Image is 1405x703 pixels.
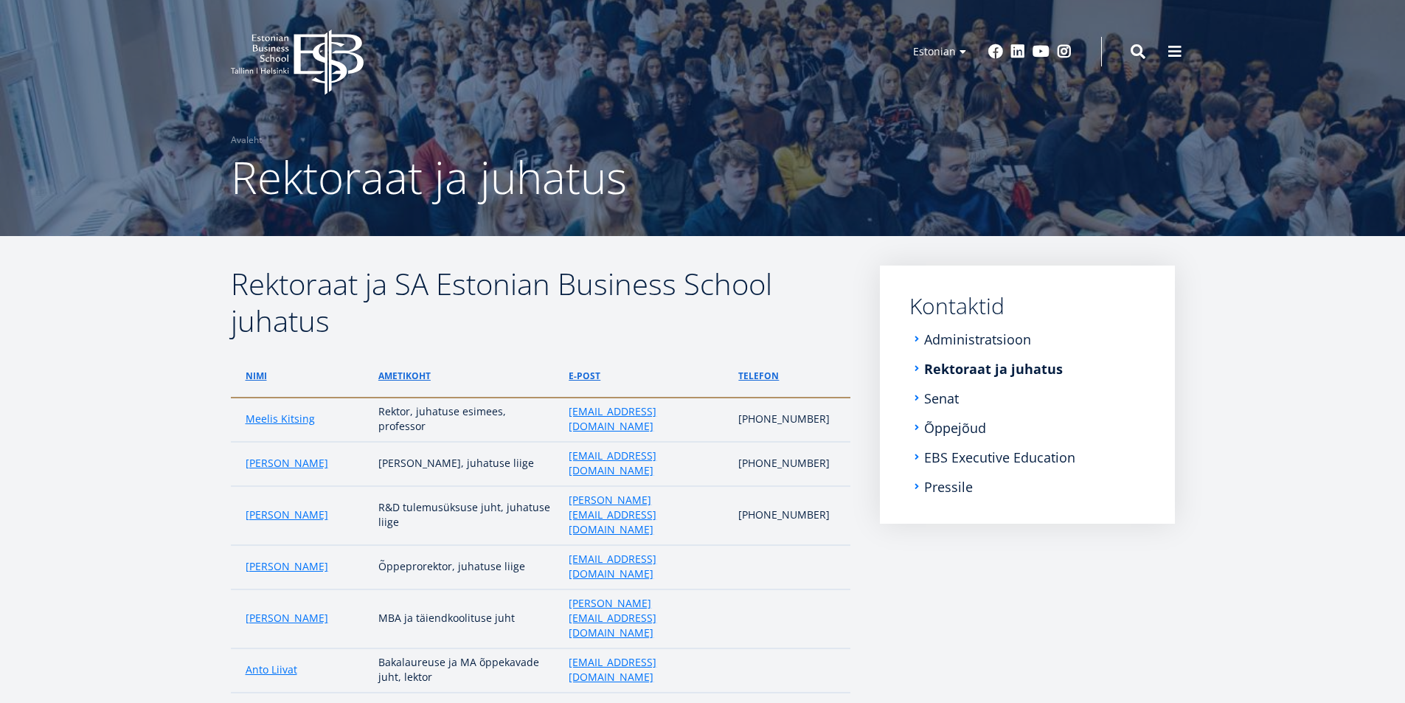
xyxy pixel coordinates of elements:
a: [PERSON_NAME][EMAIL_ADDRESS][DOMAIN_NAME] [569,596,724,640]
a: Kontaktid [909,295,1145,317]
a: Pressile [924,479,973,494]
p: [PHONE_NUMBER] [738,412,835,426]
a: Linkedin [1010,44,1025,59]
td: Bakalaureuse ja MA õppekavade juht, lektor [371,648,561,693]
td: R&D tulemusüksuse juht, juhatuse liige [371,486,561,545]
a: Administratsioon [924,332,1031,347]
a: [EMAIL_ADDRESS][DOMAIN_NAME] [569,552,724,581]
a: [EMAIL_ADDRESS][DOMAIN_NAME] [569,655,724,685]
a: Meelis Kitsing [246,412,315,426]
a: Facebook [988,44,1003,59]
a: Instagram [1057,44,1072,59]
a: Nimi [246,369,267,384]
a: [PERSON_NAME] [246,611,328,626]
span: Rektoraat ja juhatus [231,147,627,207]
a: [PERSON_NAME] [246,456,328,471]
h2: Rektoraat ja SA Estonian Business School juhatus [231,266,850,339]
a: Youtube [1033,44,1050,59]
a: Avaleht [231,133,262,148]
a: telefon [738,369,779,384]
a: EBS Executive Education [924,450,1075,465]
td: [PHONE_NUMBER] [731,442,850,486]
a: ametikoht [378,369,431,384]
td: [PHONE_NUMBER] [731,486,850,545]
a: e-post [569,369,600,384]
a: [EMAIL_ADDRESS][DOMAIN_NAME] [569,449,724,478]
a: Rektoraat ja juhatus [924,361,1063,376]
p: Rektor, juhatuse esimees, professor [378,404,554,434]
td: Õppeprorektor, juhatuse liige [371,545,561,589]
a: [PERSON_NAME] [246,559,328,574]
td: [PERSON_NAME], juhatuse liige [371,442,561,486]
a: [PERSON_NAME] [246,508,328,522]
td: MBA ja täiendkoolituse juht [371,589,561,648]
a: Anto Liivat [246,662,297,677]
a: Senat [924,391,959,406]
a: [EMAIL_ADDRESS][DOMAIN_NAME] [569,404,724,434]
a: [PERSON_NAME][EMAIL_ADDRESS][DOMAIN_NAME] [569,493,724,537]
a: Õppejõud [924,420,986,435]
